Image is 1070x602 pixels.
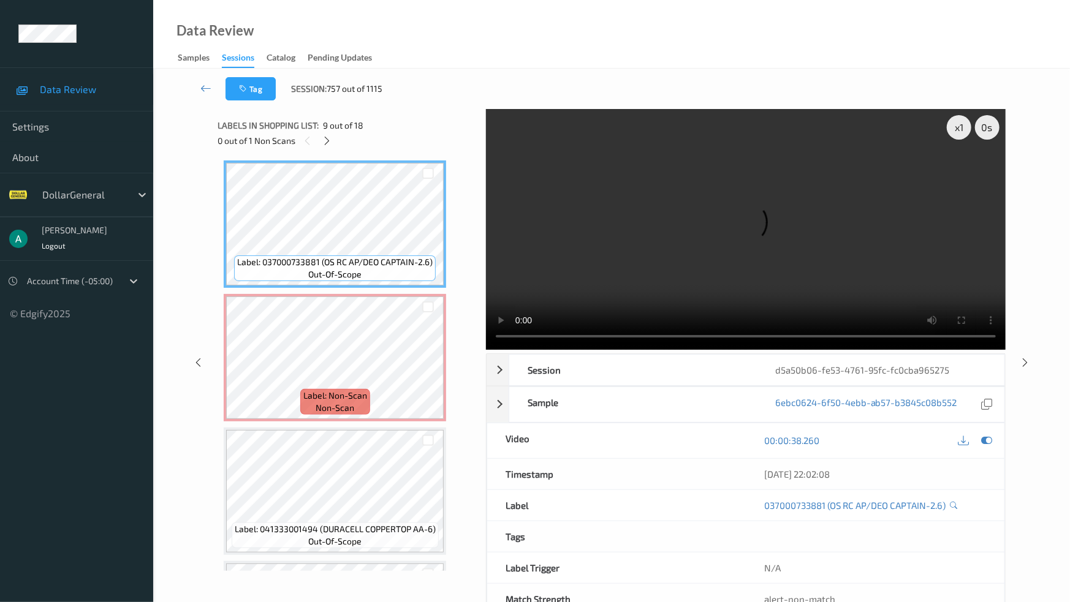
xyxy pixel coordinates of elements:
[178,51,210,67] div: Samples
[291,83,327,95] span: Session:
[308,50,384,67] a: Pending Updates
[226,77,276,100] button: Tag
[764,468,986,480] div: [DATE] 22:02:08
[764,434,819,446] a: 00:00:38.260
[316,402,354,414] span: non-scan
[178,50,222,67] a: Samples
[176,24,254,37] div: Data Review
[235,523,436,535] span: Label: 041333001494 (DURACELL COPPERTOP AA-6)
[487,490,746,521] div: Label
[487,423,746,458] div: Video
[509,355,757,385] div: Session
[267,51,295,67] div: Catalog
[746,552,1004,583] div: N/A
[487,354,1005,386] div: Sessiond5a50b06-fe53-4761-95fc-fc0cba965275
[764,499,946,511] a: 037000733881 (OS RC AP/DEO CAPTAIN-2.6)
[975,115,1000,140] div: 0 s
[267,50,308,67] a: Catalog
[308,268,362,280] span: out-of-scope
[222,50,267,68] a: Sessions
[218,119,319,132] span: Labels in shopping list:
[308,51,372,67] div: Pending Updates
[757,355,1004,385] div: d5a50b06-fe53-4761-95fc-fc0cba965275
[222,51,254,68] div: Sessions
[303,389,367,402] span: Label: Non-Scan
[237,256,433,268] span: Label: 037000733881 (OS RC AP/DEO CAPTAIN-2.6)
[487,552,746,583] div: Label Trigger
[487,386,1005,423] div: Sample6ebc0624-6f50-4ebb-ab57-b3845c08b552
[308,535,362,547] span: out-of-scope
[775,396,957,413] a: 6ebc0624-6f50-4ebb-ab57-b3845c08b552
[487,459,746,489] div: Timestamp
[323,119,363,132] span: 9 out of 18
[509,387,757,422] div: Sample
[218,133,477,148] div: 0 out of 1 Non Scans
[327,83,382,95] span: 757 out of 1115
[947,115,971,140] div: x 1
[487,521,746,552] div: Tags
